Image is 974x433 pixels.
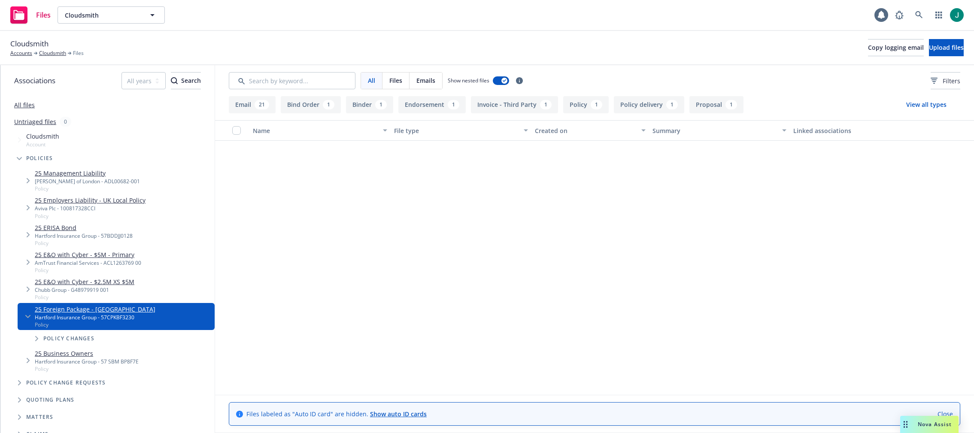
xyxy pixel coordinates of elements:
[793,126,928,135] div: Linked associations
[35,232,133,239] div: Hartford Insurance Group - 57BDDJJ0128
[471,96,558,113] button: Invoice - Third Party
[35,365,139,372] span: Policy
[900,416,959,433] button: Nova Assist
[868,39,924,56] button: Copy logging email
[652,126,777,135] div: Summary
[14,117,56,126] a: Untriaged files
[229,96,276,113] button: Email
[370,410,427,418] a: Show auto ID cards
[65,11,139,20] span: Cloudsmith
[531,120,649,141] button: Created on
[375,100,387,109] div: 1
[448,100,459,109] div: 1
[35,294,134,301] span: Policy
[943,76,960,85] span: Filters
[892,96,960,113] button: View all types
[35,169,140,178] a: 25 Management Liability
[930,6,947,24] a: Switch app
[563,96,609,113] button: Policy
[666,100,678,109] div: 1
[900,416,911,433] div: Drag to move
[448,77,489,84] span: Show nested files
[649,120,790,141] button: Summary
[26,415,53,420] span: Matters
[35,239,133,247] span: Policy
[26,397,75,403] span: Quoting plans
[35,250,141,259] a: 25 E&O with Cyber - $5M - Primary
[35,321,155,328] span: Policy
[73,49,84,57] span: Files
[35,259,141,266] div: AmTrust Financial Services - ACL1263769 00
[591,100,602,109] div: 1
[346,96,393,113] button: Binder
[725,100,737,109] div: 1
[281,96,341,113] button: Bind Order
[14,75,55,86] span: Associations
[26,156,53,161] span: Policies
[35,277,134,286] a: 25 E&O with Cyber - $2.5M XS $5M
[389,76,402,85] span: Files
[35,286,134,294] div: Chubb Group - G48979919 001
[26,132,59,141] span: Cloudsmith
[416,76,435,85] span: Emails
[929,39,964,56] button: Upload files
[171,77,178,84] svg: Search
[35,196,146,205] a: 25 Employers Liability - UK Local Policy
[43,336,94,341] span: Policy changes
[950,8,964,22] img: photo
[35,305,155,314] a: 25 Foreign Package - [GEOGRAPHIC_DATA]
[398,96,466,113] button: Endorsement
[368,76,375,85] span: All
[35,266,141,274] span: Policy
[931,72,960,89] button: Filters
[232,126,241,135] input: Select all
[391,120,532,141] button: File type
[14,101,35,109] a: All files
[910,6,928,24] a: Search
[10,49,32,57] a: Accounts
[918,421,952,428] span: Nova Assist
[7,3,54,27] a: Files
[58,6,165,24] button: Cloudsmith
[35,205,146,212] div: Aviva Plc - 100817328CCI
[26,380,106,385] span: Policy change requests
[868,43,924,51] span: Copy logging email
[10,38,49,49] span: Cloudsmith
[394,126,519,135] div: File type
[39,49,66,57] a: Cloudsmith
[171,72,201,89] button: SearchSearch
[35,314,155,321] div: Hartford Insurance Group - 57CPKBF3230
[171,73,201,89] div: Search
[255,100,269,109] div: 21
[26,141,59,148] span: Account
[35,349,139,358] a: 25 Business Owners
[229,72,355,89] input: Search by keyword...
[790,120,931,141] button: Linked associations
[35,212,146,220] span: Policy
[891,6,908,24] a: Report a Bug
[35,223,133,232] a: 25 ERISA Bond
[35,358,139,365] div: Hartford Insurance Group - 57 SBM BP8F7E
[540,100,552,109] div: 1
[253,126,378,135] div: Name
[246,409,427,418] span: Files labeled as "Auto ID card" are hidden.
[36,12,51,18] span: Files
[35,185,140,192] span: Policy
[323,100,334,109] div: 1
[249,120,391,141] button: Name
[929,43,964,51] span: Upload files
[60,117,71,127] div: 0
[614,96,684,113] button: Policy delivery
[535,126,636,135] div: Created on
[689,96,743,113] button: Proposal
[35,178,140,185] div: [PERSON_NAME] of London - ADL00682-001
[938,409,953,418] a: Close
[931,76,960,85] span: Filters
